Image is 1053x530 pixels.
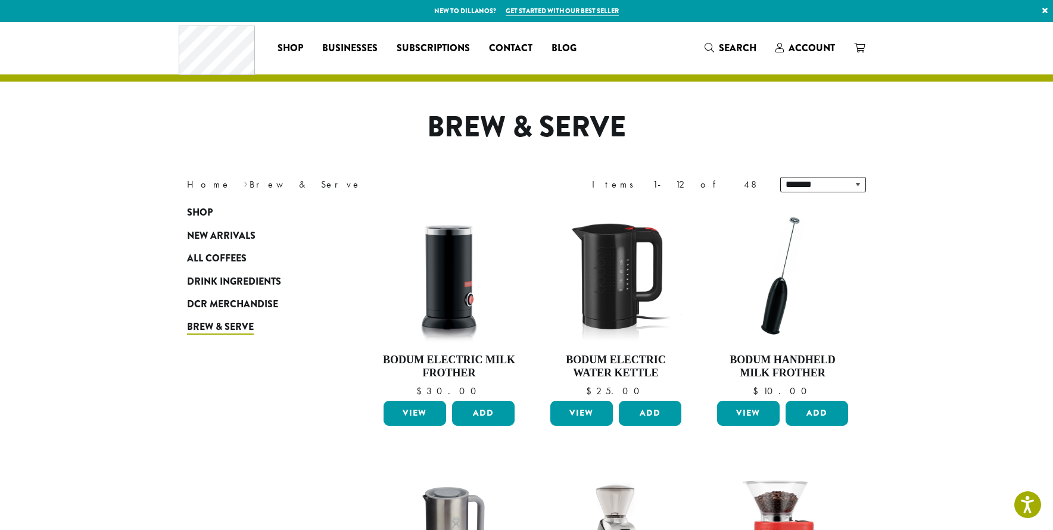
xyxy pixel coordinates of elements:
[244,173,248,192] span: ›
[187,275,281,289] span: Drink Ingredients
[452,401,515,426] button: Add
[187,205,213,220] span: Shop
[187,225,330,247] a: New Arrivals
[592,177,762,192] div: Items 1-12 of 48
[187,177,509,192] nav: Breadcrumb
[178,110,875,145] h1: Brew & Serve
[717,401,780,426] a: View
[187,320,254,335] span: Brew & Serve
[695,38,766,58] a: Search
[506,6,619,16] a: Get started with our best seller
[187,251,247,266] span: All Coffees
[547,207,684,344] img: DP3955.01.png
[586,385,596,397] span: $
[187,201,330,224] a: Shop
[416,385,426,397] span: $
[789,41,835,55] span: Account
[489,41,532,56] span: Contact
[187,229,256,244] span: New Arrivals
[547,207,684,396] a: Bodum Electric Water Kettle $25.00
[416,385,482,397] bdi: 30.00
[586,385,645,397] bdi: 25.00
[381,354,518,379] h4: Bodum Electric Milk Frother
[322,41,378,56] span: Businesses
[187,270,330,292] a: Drink Ingredients
[547,354,684,379] h4: Bodum Electric Water Kettle
[278,41,303,56] span: Shop
[550,401,613,426] a: View
[786,401,848,426] button: Add
[397,41,470,56] span: Subscriptions
[381,207,518,344] img: DP3954.01-002.png
[187,178,231,191] a: Home
[187,297,278,312] span: DCR Merchandise
[268,39,313,58] a: Shop
[187,247,330,270] a: All Coffees
[753,385,763,397] span: $
[381,207,518,396] a: Bodum Electric Milk Frother $30.00
[187,293,330,316] a: DCR Merchandise
[753,385,812,397] bdi: 10.00
[619,401,681,426] button: Add
[552,41,577,56] span: Blog
[714,207,851,344] img: DP3927.01-002.png
[719,41,756,55] span: Search
[714,207,851,396] a: Bodum Handheld Milk Frother $10.00
[187,316,330,338] a: Brew & Serve
[714,354,851,379] h4: Bodum Handheld Milk Frother
[384,401,446,426] a: View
